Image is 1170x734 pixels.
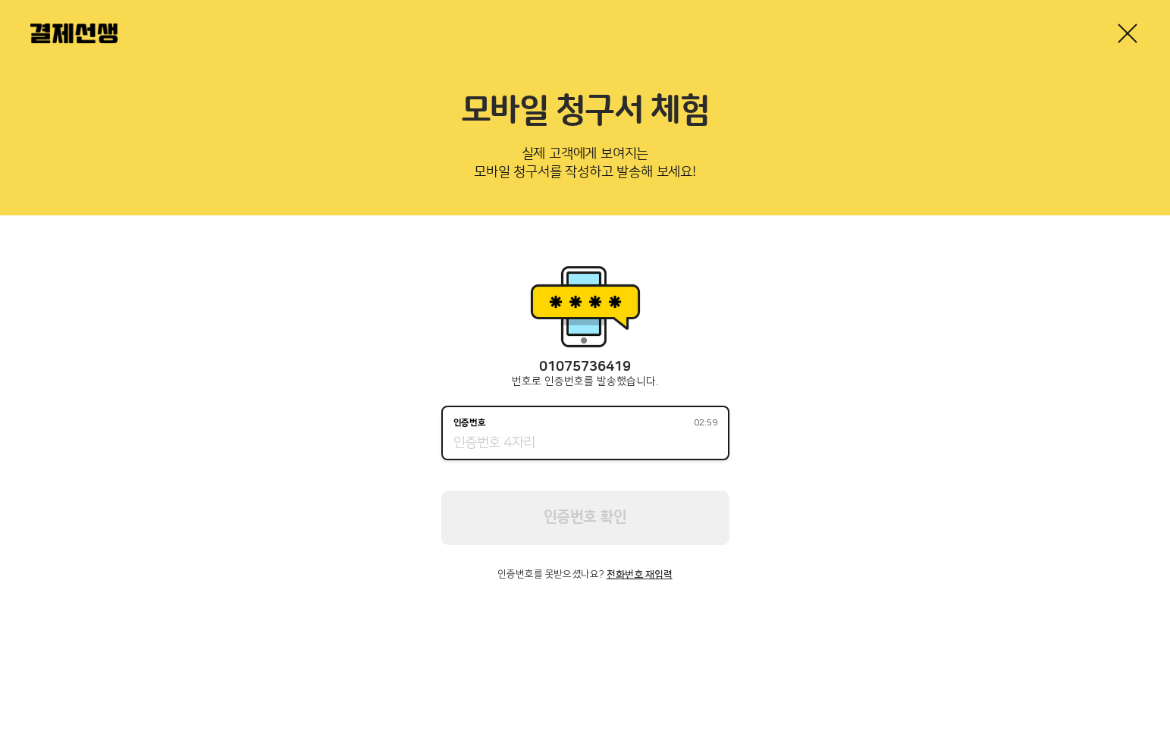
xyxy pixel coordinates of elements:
[694,419,717,428] span: 02:59
[453,418,486,428] p: 인증번호
[30,141,1140,191] p: 실제 고객에게 보여지는 모바일 청구서를 작성하고 발송해 보세요!
[441,359,729,375] p: 01075736419
[30,91,1140,132] h2: 모바일 청구서 체험
[607,569,673,580] button: 전화번호 재입력
[441,491,729,545] button: 인증번호 확인
[30,24,118,43] img: 결제선생
[525,261,646,352] img: 휴대폰인증 이미지
[441,569,729,580] p: 인증번호를 못받으셨나요?
[453,434,717,453] input: 인증번호02:59
[441,375,729,387] p: 번호로 인증번호를 발송했습니다.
